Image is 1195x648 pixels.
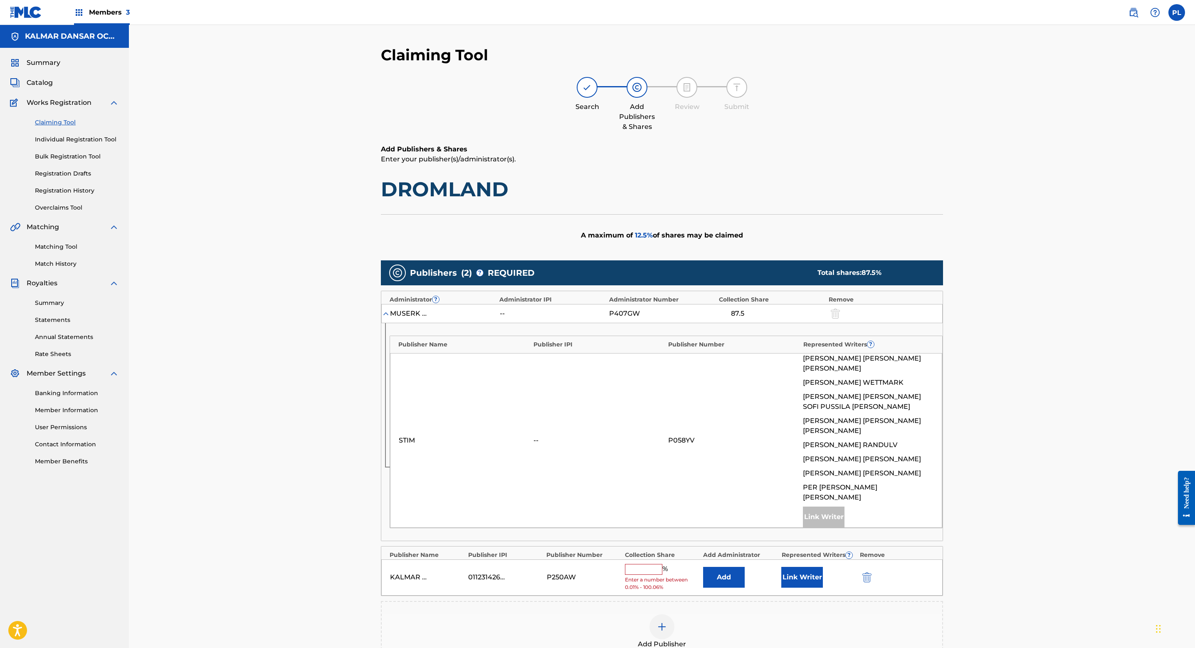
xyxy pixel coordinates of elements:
div: Administrator Number [609,295,715,304]
div: Search [566,102,608,112]
div: Publisher Name [390,551,464,559]
a: Overclaims Tool [35,203,119,212]
span: PER [PERSON_NAME] [PERSON_NAME] [803,482,933,502]
img: Catalog [10,78,20,88]
span: Enter a number between 0.01% - 100.06% [625,576,699,591]
span: Catalog [27,78,53,88]
span: Publishers [410,267,457,279]
span: 87.5 % [862,269,881,277]
div: Submit [716,102,758,112]
img: expand [109,98,119,108]
iframe: Resource Center [1172,465,1195,532]
span: [PERSON_NAME] [PERSON_NAME] SOFI PUSSILA [PERSON_NAME] [803,392,933,412]
span: % [662,564,670,575]
a: Summary [35,299,119,307]
div: Administrator IPI [499,295,605,304]
a: Matching Tool [35,242,119,251]
img: Summary [10,58,20,68]
span: [PERSON_NAME] [PERSON_NAME] [803,454,921,464]
span: REQUIRED [488,267,535,279]
div: Remove [860,551,934,559]
img: Royalties [10,278,20,288]
img: Member Settings [10,369,20,378]
div: -- [533,435,664,445]
div: Remove [829,295,934,304]
img: step indicator icon for Submit [732,82,742,92]
span: ? [432,296,439,303]
div: Represented Writers [803,340,934,349]
div: Total shares: [817,268,926,278]
a: Match History [35,260,119,268]
a: Statements [35,316,119,324]
img: Works Registration [10,98,21,108]
img: help [1150,7,1160,17]
span: [PERSON_NAME] WETTMARK [803,378,904,388]
a: CatalogCatalog [10,78,53,88]
img: expand [109,369,119,378]
img: expand [109,222,119,232]
a: Rate Sheets [35,350,119,359]
img: search [1128,7,1138,17]
button: Add [703,567,745,588]
h1: DROMLAND [381,177,943,202]
img: Matching [10,222,20,232]
img: MLC Logo [10,6,42,18]
a: Member Benefits [35,457,119,466]
span: ? [846,552,852,559]
div: Add Administrator [703,551,778,559]
img: step indicator icon for Review [682,82,692,92]
h5: KALMAR DANSAR OCH LER [25,32,119,41]
span: ? [477,270,483,276]
div: Administrator [390,295,495,304]
img: expand-cell-toggle [382,309,390,318]
img: expand [109,278,119,288]
span: [PERSON_NAME] [PERSON_NAME] [PERSON_NAME] [803,416,933,436]
span: 12.5 % [635,231,653,239]
div: A maximum of of shares may be claimed [381,214,943,256]
a: Registration Drafts [35,169,119,178]
a: Individual Registration Tool [35,135,119,144]
div: User Menu [1168,4,1185,21]
span: Royalties [27,278,57,288]
a: User Permissions [35,423,119,432]
div: Publisher IPI [468,551,543,559]
img: add [657,622,667,632]
a: Bulk Registration Tool [35,152,119,161]
span: Works Registration [27,98,91,108]
span: [PERSON_NAME] [PERSON_NAME] [803,468,921,478]
span: Members [89,7,130,17]
img: 12a2ab48e56ec057fbd8.svg [862,572,872,582]
span: [PERSON_NAME] RANDULV [803,440,897,450]
img: publishers [393,268,402,278]
button: Link Writer [781,567,823,588]
span: Member Settings [27,369,86,378]
span: Matching [27,222,59,232]
div: Publisher Name [398,340,529,349]
div: Help [1147,4,1163,21]
a: Banking Information [35,389,119,398]
a: Annual Statements [35,333,119,341]
img: step indicator icon for Search [582,82,592,92]
div: Publisher Number [668,340,799,349]
a: Registration History [35,186,119,195]
img: Top Rightsholders [74,7,84,17]
p: Enter your publisher(s)/administrator(s). [381,154,943,164]
a: SummarySummary [10,58,60,68]
iframe: Chat Widget [1153,608,1195,648]
div: Publisher Number [546,551,621,559]
span: ( 2 ) [461,267,472,279]
div: P058YV [668,435,799,445]
img: step indicator icon for Add Publishers & Shares [632,82,642,92]
h2: Claiming Tool [381,46,488,64]
img: Accounts [10,32,20,42]
div: Collection Share [625,551,699,559]
span: ? [867,341,874,348]
div: Publisher IPI [533,340,664,349]
div: Review [666,102,708,112]
span: 3 [126,8,130,16]
a: Claiming Tool [35,118,119,127]
h6: Add Publishers & Shares [381,144,943,154]
div: Add Publishers & Shares [616,102,658,132]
